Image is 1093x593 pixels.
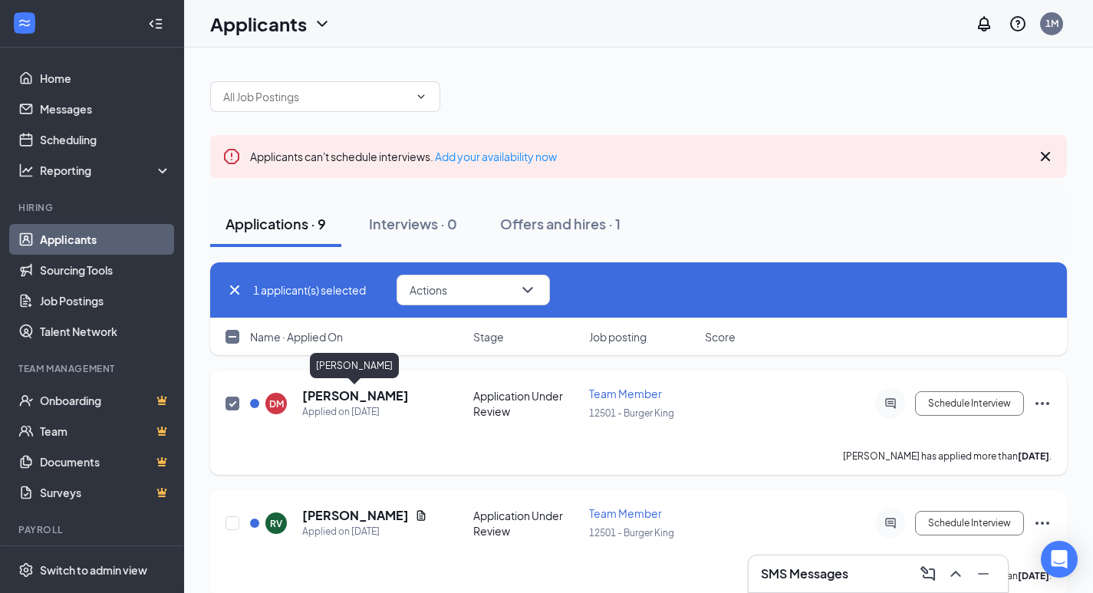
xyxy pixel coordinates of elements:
svg: ActiveChat [881,517,900,529]
svg: ComposeMessage [919,565,937,583]
svg: Ellipses [1033,394,1052,413]
div: Application Under Review [473,508,580,539]
svg: Notifications [975,15,993,33]
div: Applied on [DATE] [302,524,427,539]
p: [PERSON_NAME] has applied more than . [843,450,1052,463]
h3: SMS Messages [761,565,848,582]
div: 1M [1045,17,1058,30]
span: Team Member [589,506,662,520]
a: Scheduling [40,124,171,155]
span: Actions [410,285,447,295]
span: 1 applicant(s) selected [253,282,366,298]
span: Applicants can't schedule interviews. [250,150,557,163]
div: Open Intercom Messenger [1041,541,1078,578]
a: Applicants [40,224,171,255]
a: OnboardingCrown [40,385,171,416]
a: Add your availability now [435,150,557,163]
h5: [PERSON_NAME] [302,387,409,404]
button: Schedule Interview [915,511,1024,535]
span: Score [705,329,736,344]
span: Name · Applied On [250,329,343,344]
input: All Job Postings [223,88,409,105]
svg: ChevronDown [313,15,331,33]
div: Team Management [18,362,168,375]
div: [PERSON_NAME] [310,353,399,378]
div: Switch to admin view [40,562,147,578]
a: Messages [40,94,171,124]
a: Job Postings [40,285,171,316]
div: Reporting [40,163,172,178]
svg: WorkstreamLogo [17,15,32,31]
div: RV [270,517,282,530]
span: Job posting [589,329,647,344]
div: DM [269,397,284,410]
a: Talent Network [40,316,171,347]
svg: ChevronUp [946,565,965,583]
h1: Applicants [210,11,307,37]
a: Home [40,63,171,94]
svg: ChevronDown [519,281,537,299]
button: Minimize [971,562,996,586]
svg: QuestionInfo [1009,15,1027,33]
svg: ActiveChat [881,397,900,410]
svg: Collapse [148,16,163,31]
h5: [PERSON_NAME] [302,507,409,524]
span: Stage [473,329,504,344]
svg: Minimize [974,565,993,583]
button: ActionsChevronDown [397,275,550,305]
div: Applications · 9 [226,214,326,233]
svg: ChevronDown [415,91,427,103]
button: ComposeMessage [916,562,940,586]
svg: Cross [226,281,244,299]
a: SurveysCrown [40,477,171,508]
div: Offers and hires · 1 [500,214,621,233]
button: ChevronUp [943,562,968,586]
div: Applied on [DATE] [302,404,409,420]
b: [DATE] [1018,570,1049,581]
div: Interviews · 0 [369,214,457,233]
a: Sourcing Tools [40,255,171,285]
div: Payroll [18,523,168,536]
button: Schedule Interview [915,391,1024,416]
svg: Document [415,509,427,522]
span: 12501 - Burger King [589,527,674,539]
div: Hiring [18,201,168,214]
a: DocumentsCrown [40,446,171,477]
span: 12501 - Burger King [589,407,674,419]
div: Application Under Review [473,388,580,419]
b: [DATE] [1018,450,1049,462]
a: TeamCrown [40,416,171,446]
svg: Settings [18,562,34,578]
svg: Error [222,147,241,166]
svg: Cross [1036,147,1055,166]
span: Team Member [589,387,662,400]
svg: Ellipses [1033,514,1052,532]
svg: Analysis [18,163,34,178]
